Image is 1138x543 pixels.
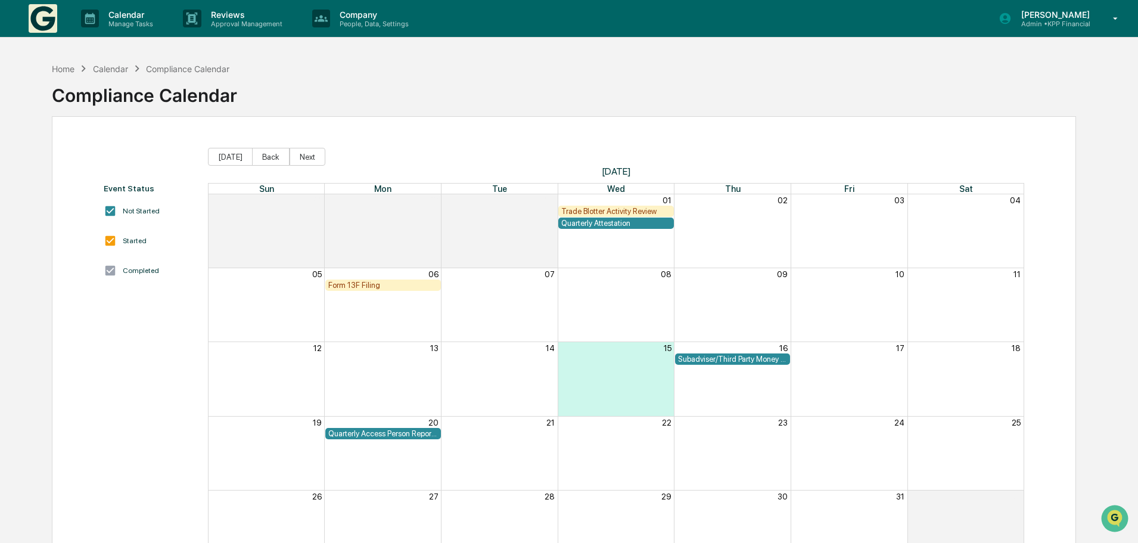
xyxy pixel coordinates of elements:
button: 13 [430,343,439,353]
img: logo [29,4,57,33]
div: 🖐️ [12,213,21,222]
p: Admin • KPP Financial [1012,20,1096,28]
img: Cameron Burns [12,151,31,170]
span: Preclearance [24,212,77,224]
button: Next [290,148,325,166]
div: Trade Blotter Activity Review [561,207,671,216]
button: 26 [312,492,322,501]
span: Mon [374,184,391,194]
div: Subadviser/Third Party Money Manager Due Diligence Review [678,355,788,364]
span: Tue [492,184,507,194]
button: 17 [896,343,904,353]
button: 03 [894,196,904,205]
button: 24 [894,418,904,427]
a: Powered byPylon [84,263,144,272]
div: Not Started [123,207,160,215]
a: 🔎Data Lookup [7,229,80,251]
button: 20 [428,418,439,427]
button: 04 [1010,196,1021,205]
button: 16 [779,343,788,353]
button: 29 [428,196,439,205]
button: 30 [545,196,555,205]
button: 01 [1012,492,1021,501]
button: 23 [778,418,788,427]
button: 28 [312,196,322,205]
div: We're available if you need us! [41,103,151,113]
span: Attestations [98,212,148,224]
button: 06 [428,269,439,279]
a: 🗄️Attestations [82,207,153,228]
button: Start new chat [203,95,217,109]
button: 02 [778,196,788,205]
div: Quarterly Access Person Reporting & Certification [328,429,438,438]
button: 30 [778,492,788,501]
span: [PERSON_NAME] [37,162,97,172]
span: [DATE] [105,162,130,172]
p: How can we help? [12,25,217,44]
div: Home [52,64,74,74]
p: Approval Management [201,20,288,28]
div: 🔎 [12,235,21,245]
span: Thu [725,184,741,194]
button: 11 [1013,269,1021,279]
div: Compliance Calendar [52,75,237,106]
button: Back [252,148,290,166]
p: Calendar [99,10,159,20]
button: 19 [313,418,322,427]
button: 28 [545,492,555,501]
div: Compliance Calendar [146,64,229,74]
span: Sat [959,184,973,194]
button: See all [185,130,217,144]
button: 14 [546,343,555,353]
span: Sun [259,184,274,194]
p: Company [330,10,415,20]
div: Started [123,237,147,245]
div: Start new chat [41,91,195,103]
button: 01 [663,196,671,205]
p: People, Data, Settings [330,20,415,28]
div: Quarterly Attestation [561,219,671,228]
p: Reviews [201,10,288,20]
img: 1746055101610-c473b297-6a78-478c-a979-82029cc54cd1 [24,163,33,172]
button: 08 [661,269,671,279]
div: Past conversations [12,132,80,142]
button: 07 [545,269,555,279]
div: Completed [123,266,159,275]
span: [DATE] [208,166,1025,177]
button: 10 [896,269,904,279]
span: Data Lookup [24,234,75,246]
div: Event Status [104,184,196,193]
iframe: Open customer support [1100,504,1132,536]
button: 27 [429,492,439,501]
button: 09 [777,269,788,279]
button: 31 [896,492,904,501]
div: Form 13F Filing [328,281,438,290]
span: Fri [844,184,854,194]
button: 22 [662,418,671,427]
p: Manage Tasks [99,20,159,28]
div: Calendar [93,64,128,74]
span: • [99,162,103,172]
a: 🖐️Preclearance [7,207,82,228]
img: 1746055101610-c473b297-6a78-478c-a979-82029cc54cd1 [12,91,33,113]
button: 25 [1012,418,1021,427]
button: 18 [1012,343,1021,353]
span: Wed [607,184,625,194]
button: 15 [664,343,671,353]
button: 21 [546,418,555,427]
button: 29 [661,492,671,501]
button: [DATE] [208,148,253,166]
p: [PERSON_NAME] [1012,10,1096,20]
span: Pylon [119,263,144,272]
button: 05 [312,269,322,279]
div: 🗄️ [86,213,96,222]
button: 12 [313,343,322,353]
